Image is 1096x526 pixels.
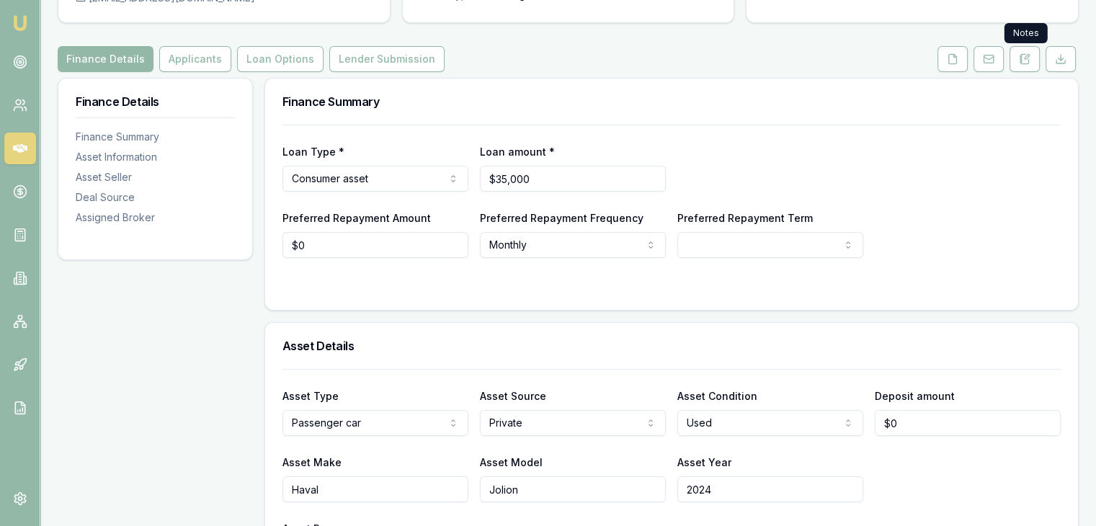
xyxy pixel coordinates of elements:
label: Preferred Repayment Frequency [480,212,643,224]
h3: Finance Details [76,96,235,107]
a: Loan Options [234,46,326,72]
a: Applicants [156,46,234,72]
label: Asset Type [282,390,339,402]
a: Finance Details [58,46,156,72]
label: Loan amount * [480,146,555,158]
h3: Asset Details [282,340,1061,352]
button: Lender Submission [329,46,445,72]
label: Asset Year [677,456,731,468]
input: $ [480,166,666,192]
label: Deposit amount [875,390,955,402]
div: Asset Information [76,150,235,164]
label: Loan Type * [282,146,344,158]
div: Deal Source [76,190,235,205]
label: Asset Make [282,456,342,468]
label: Asset Source [480,390,546,402]
button: Finance Details [58,46,153,72]
label: Asset Model [480,456,543,468]
div: Finance Summary [76,130,235,144]
h3: Finance Summary [282,96,1061,107]
div: Notes [1004,23,1048,43]
label: Preferred Repayment Amount [282,212,431,224]
input: $ [875,410,1061,436]
button: Loan Options [237,46,324,72]
div: Asset Seller [76,170,235,184]
img: emu-icon-u.png [12,14,29,32]
button: Applicants [159,46,231,72]
label: Preferred Repayment Term [677,212,813,224]
div: Assigned Broker [76,210,235,225]
label: Asset Condition [677,390,757,402]
a: Lender Submission [326,46,447,72]
input: $ [282,232,468,258]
